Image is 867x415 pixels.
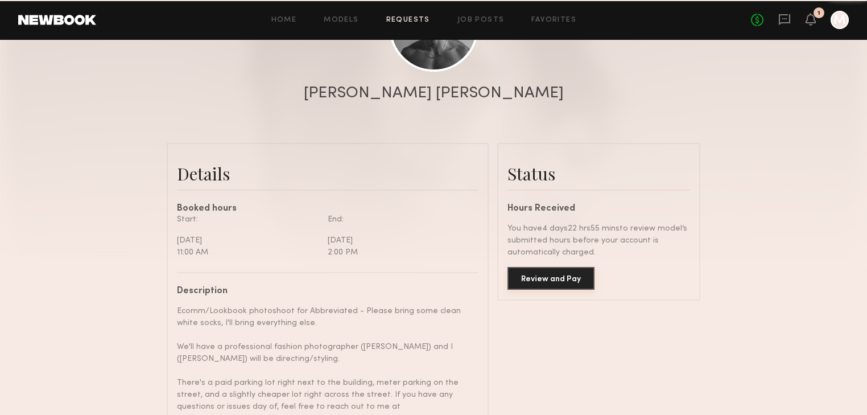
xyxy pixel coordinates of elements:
a: Models [324,17,358,24]
a: M [831,11,849,29]
div: Status [507,162,690,185]
a: Requests [386,17,430,24]
div: [DATE] [328,235,470,246]
a: Job Posts [457,17,505,24]
div: You have 4 days 22 hrs 55 mins to review model’s submitted hours before your account is automatic... [507,223,690,258]
a: Favorites [531,17,576,24]
a: Home [271,17,297,24]
div: Details [177,162,478,185]
button: Review and Pay [507,267,594,290]
div: Booked hours [177,204,478,213]
div: 2:00 PM [328,246,470,258]
div: Start: [177,213,319,225]
div: Hours Received [507,204,690,213]
div: 11:00 AM [177,246,319,258]
div: 1 [818,10,820,17]
div: End: [328,213,470,225]
div: [DATE] [177,235,319,246]
div: [PERSON_NAME] [PERSON_NAME] [304,85,564,101]
div: Description [177,287,470,296]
